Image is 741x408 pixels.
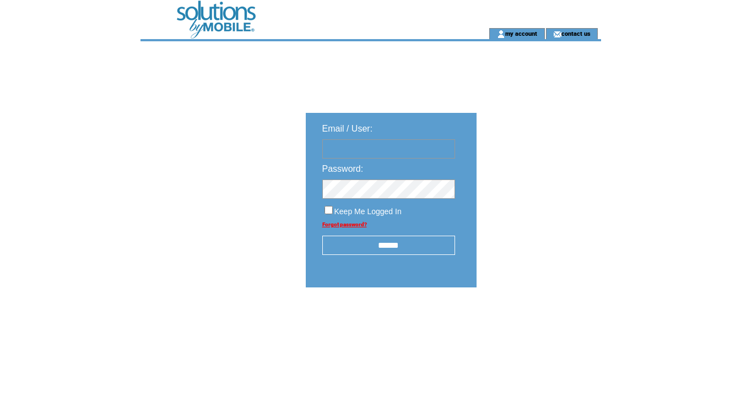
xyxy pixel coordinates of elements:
[509,315,564,329] img: transparent.png;jsessionid=E1F618EA5CE2A3E3A0AF93A8334048CF
[322,221,367,227] a: Forgot password?
[322,164,364,173] span: Password:
[334,207,402,216] span: Keep Me Logged In
[553,30,561,39] img: contact_us_icon.gif;jsessionid=E1F618EA5CE2A3E3A0AF93A8334048CF
[322,124,373,133] span: Email / User:
[497,30,505,39] img: account_icon.gif;jsessionid=E1F618EA5CE2A3E3A0AF93A8334048CF
[561,30,591,37] a: contact us
[505,30,537,37] a: my account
